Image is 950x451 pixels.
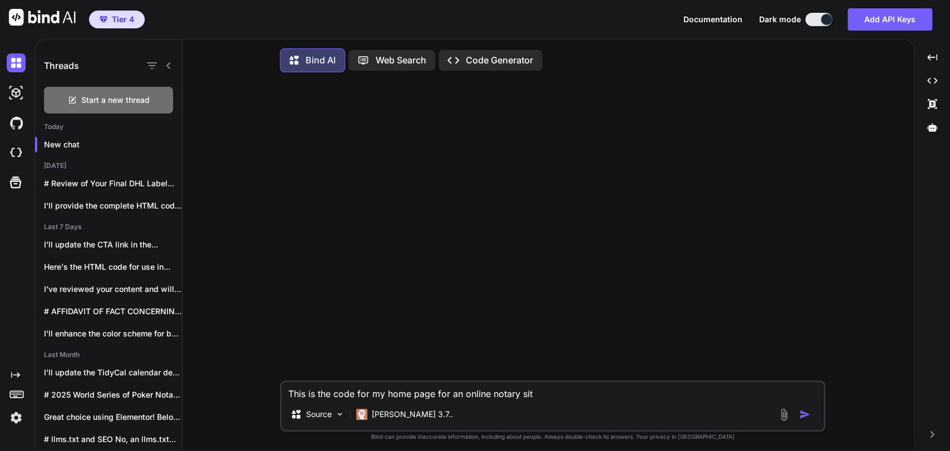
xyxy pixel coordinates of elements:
img: Pick Models [335,409,344,419]
img: settings [7,408,26,427]
img: darkChat [7,53,26,72]
p: I'll enhance the color scheme for better... [44,328,182,339]
p: Here's the HTML code for use in... [44,261,182,272]
p: Great choice using Elementor! Below is the... [44,412,182,423]
span: Dark mode [759,14,801,25]
p: Bind can provide inaccurate information, including about people. Always double-check its answers.... [280,434,825,440]
p: # 2025 World Series of Poker Notary... [44,389,182,400]
p: Source [306,409,332,420]
h2: Last 7 Days [35,222,182,231]
img: cloudideIcon [7,143,26,162]
span: Documentation [683,14,742,24]
h1: Threads [44,59,79,72]
p: # AFFIDAVIT OF FACT CONCERNING NOTARIAL SERVICES... [44,306,182,317]
p: Bind AI [306,55,336,65]
img: icon [799,409,810,420]
button: Add API Keys [848,8,932,31]
img: Bind AI [9,9,76,26]
button: premiumTier 4 [89,11,145,28]
h2: Last Month [35,350,182,359]
p: Code Generator [466,55,533,65]
img: premium [100,16,107,23]
h2: [DATE] [35,161,182,170]
button: Documentation [683,15,742,24]
img: githubDark [7,113,26,132]
p: I've reviewed your content and will make... [44,284,182,295]
p: I'll update the TidyCal calendar details while... [44,367,182,378]
p: [PERSON_NAME] 3.7.. [372,409,453,420]
p: I'll provide the complete HTML code for... [44,200,182,211]
p: # Review of Your Final DHL Label... [44,178,182,189]
img: darkAi-studio [7,83,26,102]
h2: Today [35,122,182,131]
p: Web Search [376,55,426,65]
p: # llms.txt and SEO No, an llms.txt... [44,434,182,445]
img: Claude 3.7 Sonnet (Anthropic) [356,409,367,420]
p: I'll update the CTA link in the... [44,239,182,250]
span: Tier 4 [112,14,134,25]
span: Start a new thread [81,95,150,106]
p: New chat [44,139,182,150]
textarea: This is the code for my home page for an online notary sit [282,382,824,399]
img: attachment [777,408,790,421]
